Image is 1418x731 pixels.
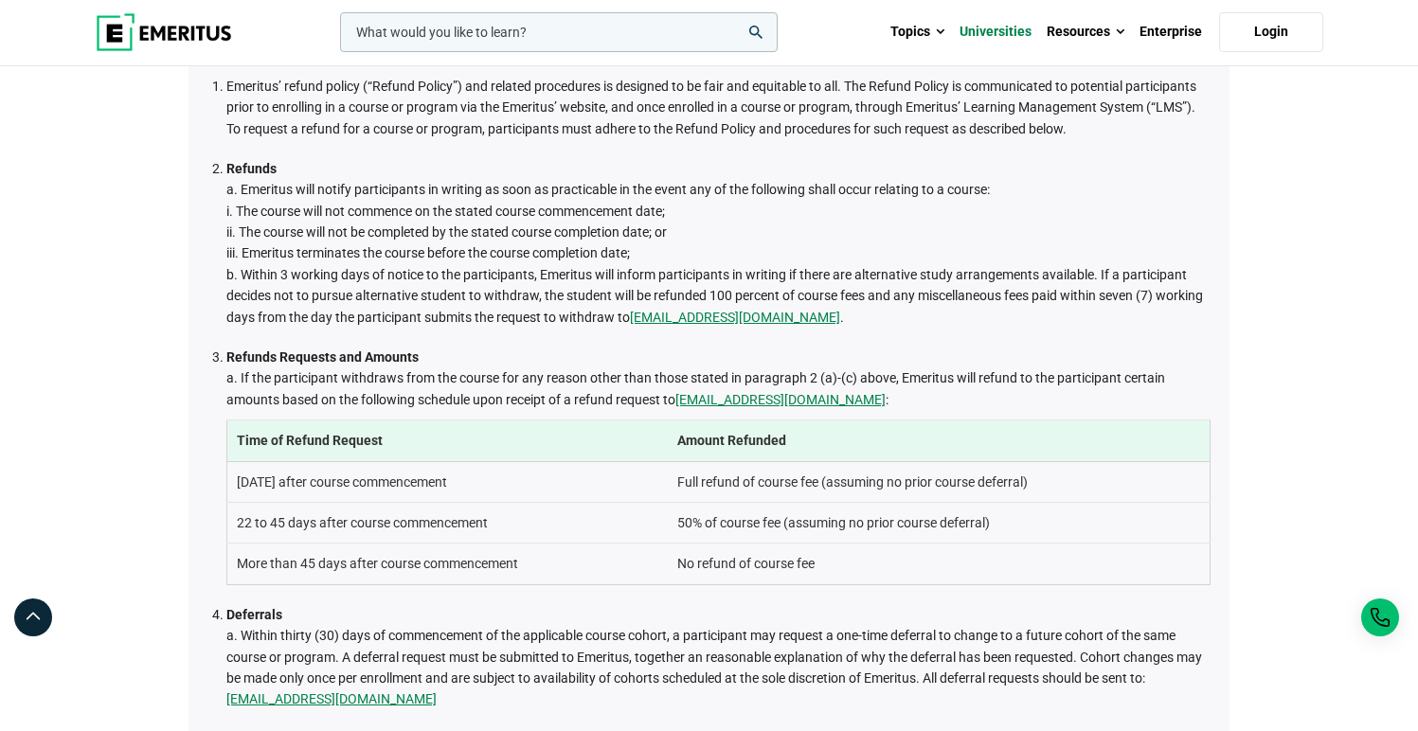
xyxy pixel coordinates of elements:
li: Emeritus’ refund policy (“Refund Policy”) and related procedures is designed to be fair and equit... [226,76,1211,139]
a: Login [1219,12,1323,52]
td: No refund of course fee [668,544,1210,584]
strong: Deferrals [226,607,282,622]
input: woocommerce-product-search-field-0 [340,12,778,52]
span: a. If the participant withdraws from the course for any reason other than those stated in paragra... [226,370,1165,406]
td: More than 45 days after course commencement [227,544,668,584]
strong: Refunds [226,161,277,176]
a: [EMAIL_ADDRESS][DOMAIN_NAME] [226,688,437,709]
td: Full refund of course fee (assuming no prior course deferral) [668,461,1210,502]
td: 22 to 45 days after course commencement [227,503,668,544]
span: i. The course will not commence on the stated course commencement date; [226,204,665,219]
th: Amount Refunded [668,420,1210,461]
a: [EMAIL_ADDRESS][DOMAIN_NAME] [630,307,840,328]
span: b. Within 3 working days of notice to the participants, Emeritus will inform participants in writ... [226,267,1203,325]
span: a. Emeritus will notify participants in writing as soon as practicable in the event any of the fo... [226,182,990,197]
span: ii. The course will not be completed by the stated course completion date; or [226,224,667,240]
th: Time of Refund Request [227,420,668,461]
a: [EMAIL_ADDRESS][DOMAIN_NAME] [675,389,886,410]
strong: Refunds Requests and Amounts [226,349,419,365]
span: a. Within thirty (30) days of commencement of the applicable course cohort, a participant may req... [226,628,1202,706]
td: 50% of course fee (assuming no prior course deferral) [668,503,1210,544]
td: [DATE] after course commencement [227,461,668,502]
span: iii. Emeritus terminates the course before the course completion date; [226,245,630,260]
